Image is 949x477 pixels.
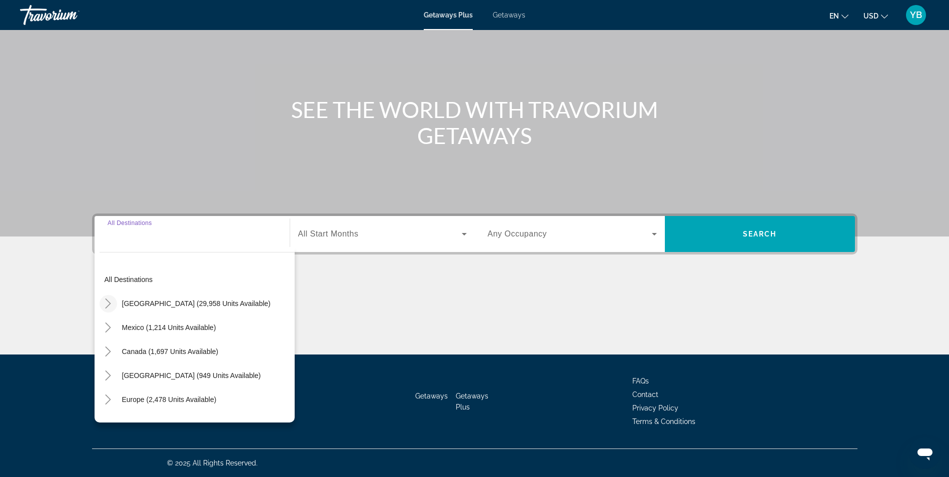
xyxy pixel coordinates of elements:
[122,371,261,379] span: [GEOGRAPHIC_DATA] (949 units available)
[167,459,258,467] span: © 2025 All Rights Reserved.
[909,437,941,469] iframe: Button to launch messaging window
[829,8,848,23] button: Change language
[863,12,878,20] span: USD
[100,391,117,408] button: Toggle Europe (2,478 units available)
[424,11,473,19] a: Getaways Plus
[100,270,295,288] button: All destinations
[632,404,678,412] a: Privacy Policy
[632,417,695,425] a: Terms & Conditions
[117,366,266,384] button: [GEOGRAPHIC_DATA] (949 units available)
[100,319,117,336] button: Toggle Mexico (1,214 units available)
[665,216,855,252] button: Search
[903,4,929,25] button: User Menu
[493,11,525,19] a: Getaways
[100,343,117,360] button: Toggle Canada (1,697 units available)
[122,323,216,331] span: Mexico (1,214 units available)
[632,377,649,385] a: FAQs
[117,342,224,360] button: Canada (1,697 units available)
[20,2,120,28] a: Travorium
[829,12,839,20] span: en
[863,8,888,23] button: Change currency
[415,392,448,400] a: Getaways
[100,415,117,432] button: Toggle Australia (208 units available)
[117,294,276,312] button: [GEOGRAPHIC_DATA] (29,958 units available)
[105,275,153,283] span: All destinations
[488,229,547,238] span: Any Occupancy
[287,96,662,148] h1: SEE THE WORLD WITH TRAVORIUM GETAWAYS
[100,295,117,312] button: Toggle United States (29,958 units available)
[122,299,271,307] span: [GEOGRAPHIC_DATA] (29,958 units available)
[108,219,152,226] span: All Destinations
[632,390,658,398] a: Contact
[743,230,777,238] span: Search
[122,395,217,403] span: Europe (2,478 units available)
[298,229,359,238] span: All Start Months
[910,10,922,20] span: YB
[117,414,221,432] button: Australia (208 units available)
[117,390,222,408] button: Europe (2,478 units available)
[100,367,117,384] button: Toggle Caribbean & Atlantic Islands (949 units available)
[122,347,219,355] span: Canada (1,697 units available)
[95,216,855,252] div: Search widget
[117,318,221,336] button: Mexico (1,214 units available)
[456,392,488,411] a: Getaways Plus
